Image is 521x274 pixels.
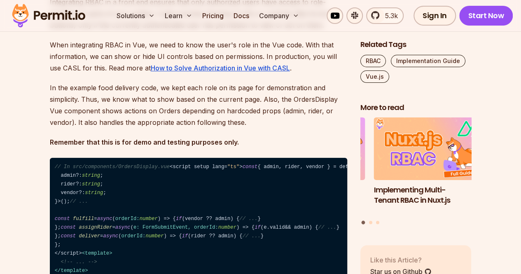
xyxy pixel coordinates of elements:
a: Implementation Guide [391,55,465,67]
span: if [182,233,188,239]
a: Start Now [459,6,513,26]
span: const [61,233,76,239]
span: fulfill [73,216,94,222]
span: async [97,216,112,222]
li: 3 of 3 [254,118,365,216]
span: async [115,225,131,230]
button: Go to slide 3 [376,221,379,224]
span: number [140,216,158,222]
span: const [243,164,258,170]
h3: Implementing Multi-Tenant RBAC in Nuxt.js [374,185,485,206]
h2: Related Tags [360,40,472,50]
a: Docs [230,7,252,24]
a: Implementing Multi-Tenant RBAC in Nuxt.jsImplementing Multi-Tenant RBAC in Nuxt.js [374,118,485,216]
span: </ > [55,268,88,274]
span: 5.3k [380,11,398,21]
span: string [82,173,100,178]
img: Permit logo [8,2,89,30]
img: Implementing Multi-Tenant RBAC in Nuxt.js [374,118,485,180]
button: Company [256,7,302,24]
span: <!-- ... --> [61,259,97,265]
li: 1 of 3 [374,118,485,216]
span: assignRider [79,225,112,230]
a: Vue.js [360,70,389,83]
p: Like this Article? [370,255,432,265]
span: "ts" [227,164,239,170]
button: Learn [161,7,196,24]
p: When integrating RBAC in Vue, we need to know the user's role in the Vue code. With that informat... [50,39,347,74]
span: valid [270,225,285,230]
span: number [218,225,236,230]
span: < > [82,251,112,256]
span: e: FormSubmitEvent, orderId: [133,225,236,230]
a: Sign In [414,6,456,26]
a: Pricing [199,7,227,24]
span: const [61,225,76,230]
span: string [82,181,100,187]
span: const [55,216,70,222]
strong: Remember that this is for demo and testing purposes only. [50,138,239,146]
a: 5.3k [366,7,404,24]
span: // ... [243,233,261,239]
div: Posts [360,118,472,226]
span: if [176,216,182,222]
h3: Policy-Based Access Control (PBAC) Isn’t as Great as You Think [254,185,365,215]
h2: More to read [360,103,472,113]
span: number [145,233,164,239]
a: RBAC [360,55,386,67]
span: template [61,268,85,274]
img: Policy-Based Access Control (PBAC) Isn’t as Great as You Think [254,118,365,180]
button: Go to slide 2 [369,221,372,224]
a: How to Solve Authorization in Vue with CASL [151,64,290,72]
button: Go to slide 1 [362,221,365,225]
span: string [85,190,103,196]
span: deliver [79,233,100,239]
span: orderId: [121,233,164,239]
span: // ... [239,216,257,222]
p: In the example food delivery code, we kept each role on its page for demonstration and simplicity... [50,82,347,128]
span: // ... [70,199,88,204]
span: // ... [318,225,336,230]
span: if [255,225,261,230]
span: template [85,251,109,256]
span: orderId: [115,216,158,222]
span: async [103,233,118,239]
span: // In src/components/OrdersDisplay.vue [55,164,170,170]
button: Solutions [113,7,158,24]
